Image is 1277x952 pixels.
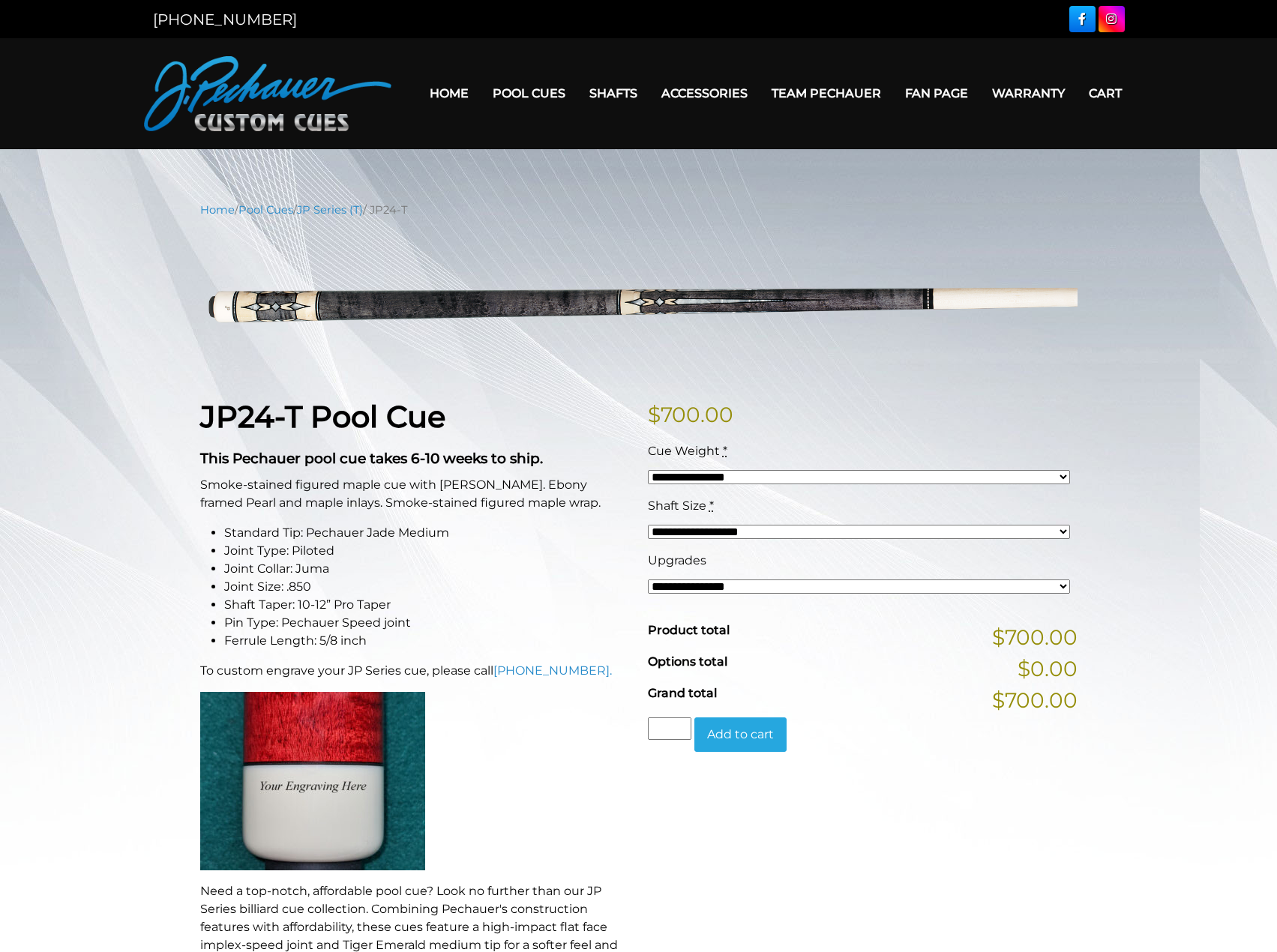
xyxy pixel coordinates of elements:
[200,202,1078,218] nav: Breadcrumb
[648,686,717,700] span: Grand total
[418,74,481,112] a: Home
[709,498,714,513] abbr: required
[224,632,630,650] li: Ferrule Length: 5/8 inch
[992,684,1078,716] span: $700.00
[224,542,630,560] li: Joint Type: Piloted
[200,203,235,217] a: Home
[649,74,760,112] a: Accessories
[153,10,297,28] a: [PHONE_NUMBER]
[980,74,1077,112] a: Warranty
[224,614,630,632] li: Pin Type: Pechauer Speed joint
[200,229,1078,376] img: jp24-T.png
[648,498,706,513] span: Shaft Size
[144,56,391,131] img: Pechauer Custom Cues
[723,444,727,458] abbr: required
[200,450,543,467] strong: This Pechauer pool cue takes 6-10 weeks to ship.
[760,74,893,112] a: Team Pechauer
[224,524,630,542] li: Standard Tip: Pechauer Jade Medium
[893,74,980,112] a: Fan Page
[992,621,1078,653] span: $700.00
[200,398,445,435] strong: JP24-T Pool Cue
[648,444,720,458] span: Cue Weight
[648,623,730,637] span: Product total
[648,402,733,427] bdi: 700.00
[577,74,649,112] a: Shafts
[1018,653,1078,684] span: $0.00
[200,476,630,512] p: Smoke-stained figured maple cue with [PERSON_NAME]. Ebony framed Pearl and maple inlays. Smoke-st...
[238,203,293,217] a: Pool Cues
[297,203,363,217] a: JP Series (T)
[481,74,577,112] a: Pool Cues
[224,578,630,596] li: Joint Size: .850
[694,717,787,752] button: Add to cart
[1077,74,1134,112] a: Cart
[648,553,706,567] span: Upgrades
[224,596,630,614] li: Shaft Taper: 10-12” Pro Taper
[224,560,630,578] li: Joint Collar: Juma
[493,663,612,678] a: [PHONE_NUMBER].
[200,662,630,680] p: To custom engrave your JP Series cue, please call
[648,717,691,740] input: Product quantity
[648,654,727,669] span: Options total
[200,692,425,870] img: An image of a cue butt with the words "YOUR ENGRAVING HERE".
[648,402,661,427] span: $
